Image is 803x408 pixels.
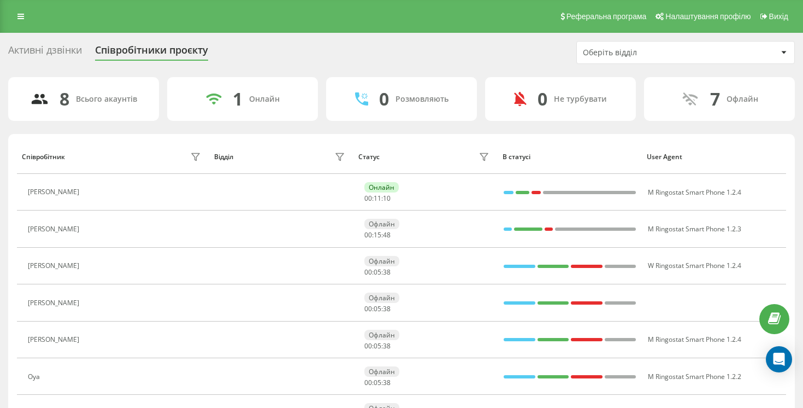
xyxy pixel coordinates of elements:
[28,299,82,307] div: [PERSON_NAME]
[383,267,391,277] span: 38
[374,267,381,277] span: 05
[364,194,372,203] span: 00
[383,194,391,203] span: 10
[364,304,372,313] span: 00
[8,44,82,61] div: Активні дзвінки
[364,219,399,229] div: Офлайн
[374,341,381,351] span: 05
[379,89,389,109] div: 0
[28,225,82,233] div: [PERSON_NAME]
[648,372,741,381] span: M Ringostat Smart Phone 1.2.2
[364,330,399,340] div: Офлайн
[364,342,391,350] div: : :
[95,44,208,61] div: Співробітники проєкту
[364,231,391,239] div: : :
[566,12,647,21] span: Реферальна програма
[554,95,607,104] div: Не турбувати
[28,188,82,196] div: [PERSON_NAME]
[364,230,372,240] span: 00
[538,89,547,109] div: 0
[374,194,381,203] span: 11
[28,373,43,381] div: Oya
[648,261,741,270] span: W Ringostat Smart Phone 1.2.4
[710,89,720,109] div: 7
[364,305,391,313] div: : :
[648,224,741,234] span: M Ringostat Smart Phone 1.2.3
[22,153,65,161] div: Співробітник
[647,153,781,161] div: User Agent
[665,12,751,21] span: Налаштування профілю
[364,378,372,387] span: 00
[383,230,391,240] span: 48
[769,12,788,21] span: Вихід
[364,293,399,303] div: Офлайн
[583,48,713,57] div: Оберіть відділ
[364,267,372,277] span: 00
[383,341,391,351] span: 38
[249,95,280,104] div: Онлайн
[364,366,399,377] div: Офлайн
[28,262,82,270] div: [PERSON_NAME]
[76,95,137,104] div: Всього акаунтів
[727,95,758,104] div: Офлайн
[214,153,233,161] div: Відділ
[358,153,380,161] div: Статус
[364,379,391,387] div: : :
[364,269,391,276] div: : :
[374,378,381,387] span: 05
[374,304,381,313] span: 05
[766,346,792,372] div: Open Intercom Messenger
[383,304,391,313] span: 38
[364,341,372,351] span: 00
[28,336,82,343] div: [PERSON_NAME]
[383,378,391,387] span: 38
[60,89,69,109] div: 8
[233,89,243,109] div: 1
[648,188,741,197] span: M Ringostat Smart Phone 1.2.4
[364,195,391,202] div: : :
[374,230,381,240] span: 15
[648,335,741,344] span: M Ringostat Smart Phone 1.2.4
[503,153,636,161] div: В статусі
[395,95,448,104] div: Розмовляють
[364,182,399,193] div: Онлайн
[364,256,399,266] div: Офлайн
